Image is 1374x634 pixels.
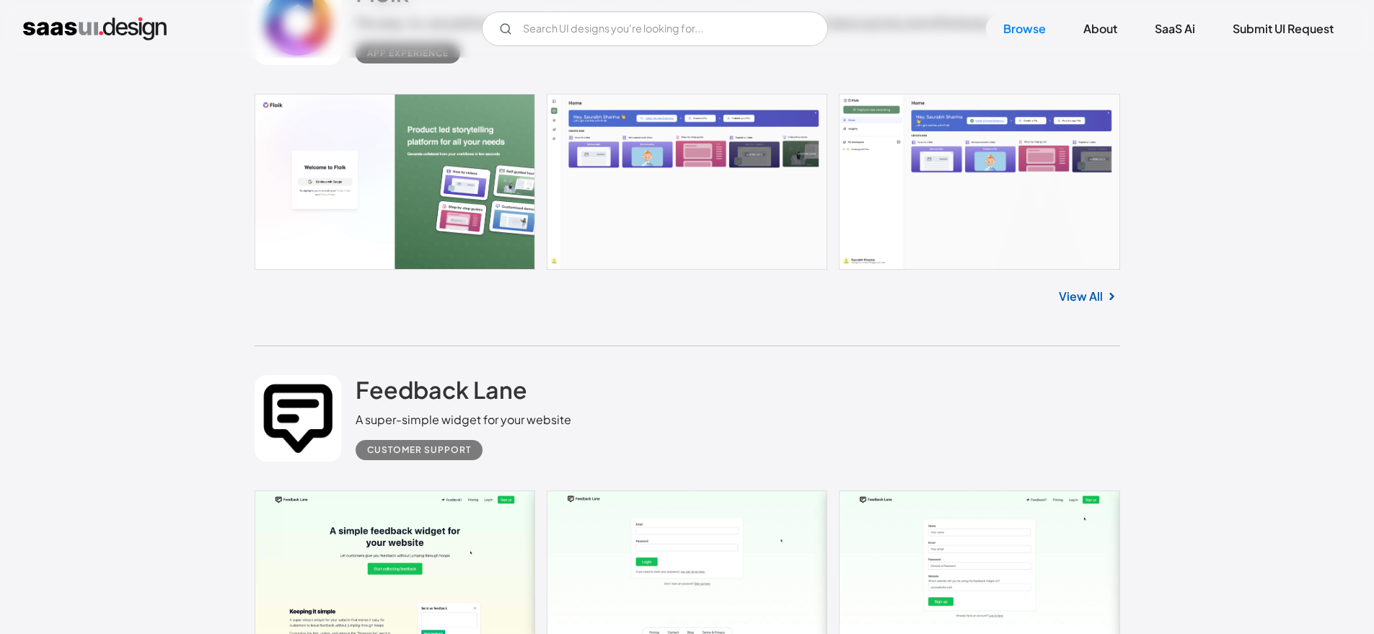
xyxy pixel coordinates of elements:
a: SaaS Ai [1137,13,1212,45]
a: Submit UI Request [1215,13,1351,45]
a: home [23,17,167,40]
div: Customer Support [367,441,471,459]
div: A super-simple widget for your website [356,411,571,428]
a: Feedback Lane [356,375,527,411]
a: About [1066,13,1135,45]
input: Search UI designs you're looking for... [482,12,828,46]
h2: Feedback Lane [356,375,527,404]
form: Email Form [482,12,828,46]
a: Browse [986,13,1063,45]
a: View All [1059,288,1103,305]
